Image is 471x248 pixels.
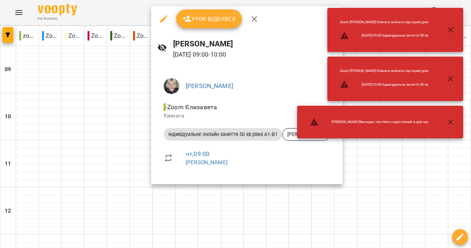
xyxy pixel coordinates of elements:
[164,78,179,94] img: e6b29b008becd306e3c71aec93de28f6.jpeg
[164,103,219,111] span: - Zoom Єлизавета
[334,28,435,44] li: [DATE] 09:00 Індивідуальне заняття 50 хв
[334,17,435,28] li: Zoom [PERSON_NAME] : Кімната зайнята під інший урок
[173,38,336,50] h6: [PERSON_NAME]
[176,9,242,28] button: Урок відбувся
[283,131,330,138] span: [PERSON_NAME]
[303,114,435,130] li: [PERSON_NAME] : Викладач постійно недоступний в цей час
[282,128,330,141] div: [PERSON_NAME]
[183,14,236,24] span: Урок відбувся
[186,159,228,165] a: [PERSON_NAME]
[186,150,210,158] a: чт , 09:00
[164,112,330,120] p: Кімната
[334,77,435,92] li: [DATE] 09:00 Індивідуальне заняття 50 хв
[173,50,336,59] p: [DATE] 09:00 - 10:00
[334,65,435,77] li: Zoom [PERSON_NAME] : Кімната зайнята під інший урок
[186,82,233,90] a: [PERSON_NAME]
[164,131,282,138] span: Індивідуальне онлайн заняття 50 хв рівні А1-В1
